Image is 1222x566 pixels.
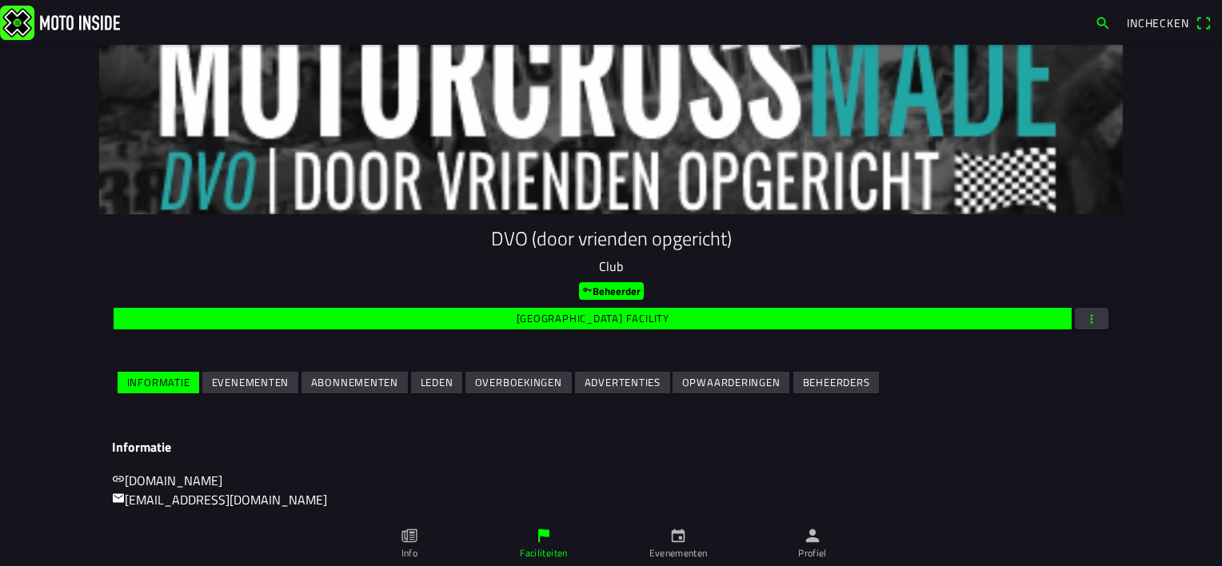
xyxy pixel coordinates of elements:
ion-button: Leden [411,372,462,393]
ion-icon: key [582,285,593,295]
ion-label: Profiel [798,546,827,560]
ion-icon: link [112,472,125,485]
ion-button: Beheerders [793,372,879,393]
a: Incheckenqr scanner [1119,9,1219,36]
p: Club [112,257,1110,276]
a: search [1087,9,1119,36]
ion-icon: paper [401,527,418,544]
ion-icon: person [804,527,821,544]
ion-button: Opwaarderingen [673,372,789,393]
ion-button: Advertenties [575,372,670,393]
ion-icon: mail [112,492,125,504]
h1: DVO (door vrienden opgericht) [112,227,1110,250]
ion-label: Info [401,546,417,560]
a: link[DOMAIN_NAME] [112,471,222,490]
span: Inchecken [1127,14,1189,31]
ion-icon: flag [535,527,553,544]
ion-button: [GEOGRAPHIC_DATA] facility [114,308,1072,329]
h3: Informatie [112,440,1110,455]
ion-button: Evenementen [202,372,298,393]
ion-label: Faciliteiten [520,546,567,560]
a: mail[EMAIL_ADDRESS][DOMAIN_NAME] [112,490,327,509]
ion-button: Abonnementen [302,372,408,393]
ion-button: Informatie [118,372,199,393]
ion-button: Overboekingen [465,372,572,393]
ion-icon: calendar [669,527,687,544]
ion-badge: Beheerder [579,282,644,300]
ion-label: Evenementen [649,546,708,560]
